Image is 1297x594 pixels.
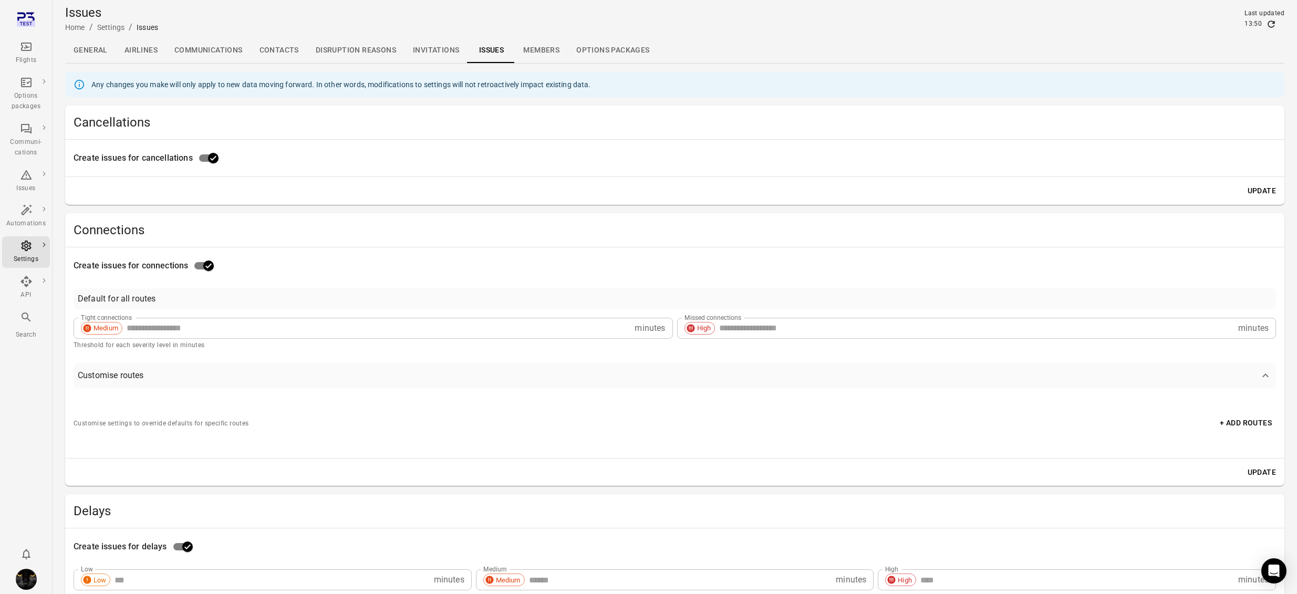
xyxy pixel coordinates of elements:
a: Options packages [2,73,50,115]
span: High [693,323,715,334]
p: minutes [1238,322,1269,335]
button: Customise routes [74,363,1276,388]
a: Options packages [568,38,658,63]
a: Flights [2,37,50,69]
div: Options packages [6,91,46,112]
a: Invitations [404,38,468,63]
a: Home [65,23,85,32]
a: Settings [2,236,50,268]
label: High [885,565,898,574]
div: Communi-cations [6,137,46,158]
p: Customise settings to override defaults for specific routes [74,419,249,429]
button: + Add routes [1216,413,1276,433]
span: Medium [492,575,524,586]
div: Automations [6,218,46,229]
div: 13:50 [1244,19,1262,29]
p: minutes [434,574,464,586]
a: Disruption reasons [307,38,404,63]
label: Missed connections [684,313,741,322]
p: minutes [635,322,665,335]
span: Low [90,575,110,586]
a: Communications [166,38,251,63]
span: Create issues for connections [74,259,188,272]
div: Any changes you make will only apply to new data moving forward. In other words, modifications to... [91,75,591,94]
div: Issues [6,183,46,194]
a: Issues [468,38,515,63]
a: Contacts [251,38,307,63]
div: Search [6,330,46,340]
button: Update [1243,181,1280,201]
div: Flights [6,55,46,66]
span: Medium [90,323,122,334]
span: Create issues for cancellations [74,152,193,164]
div: Default for all routes [78,293,155,305]
h2: Delays [74,503,1276,519]
span: Create issues for delays [74,540,167,553]
div: Issues [137,22,158,33]
button: Search [2,308,50,343]
p: Threshold for each severity level in minutes [74,340,1276,351]
h1: Issues [65,4,158,21]
div: Customise routes [74,388,1276,450]
h2: Cancellations [74,114,1276,131]
a: Settings [97,23,124,32]
button: Notifications [16,544,37,565]
p: minutes [1238,574,1269,586]
img: images [16,569,37,590]
a: General [65,38,116,63]
div: API [6,290,46,300]
button: Update [1243,463,1280,482]
a: API [2,272,50,304]
label: Tight connections [81,313,132,322]
label: Low [81,565,93,574]
a: Automations [2,201,50,232]
li: / [129,21,132,34]
div: Customise routes [78,369,143,382]
label: Medium [483,565,506,574]
div: Last updated [1244,8,1284,19]
p: minutes [836,574,866,586]
a: Communi-cations [2,119,50,161]
h2: Connections [74,222,1276,238]
div: Settings [6,254,46,265]
span: High [894,575,916,586]
a: Airlines [116,38,166,63]
button: Iris [12,565,41,594]
div: Open Intercom Messenger [1261,558,1286,583]
li: / [89,21,93,34]
a: Issues [2,165,50,197]
nav: Breadcrumbs [65,21,158,34]
div: Local navigation [65,38,1284,63]
a: Members [515,38,568,63]
button: Refresh data [1266,19,1277,29]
